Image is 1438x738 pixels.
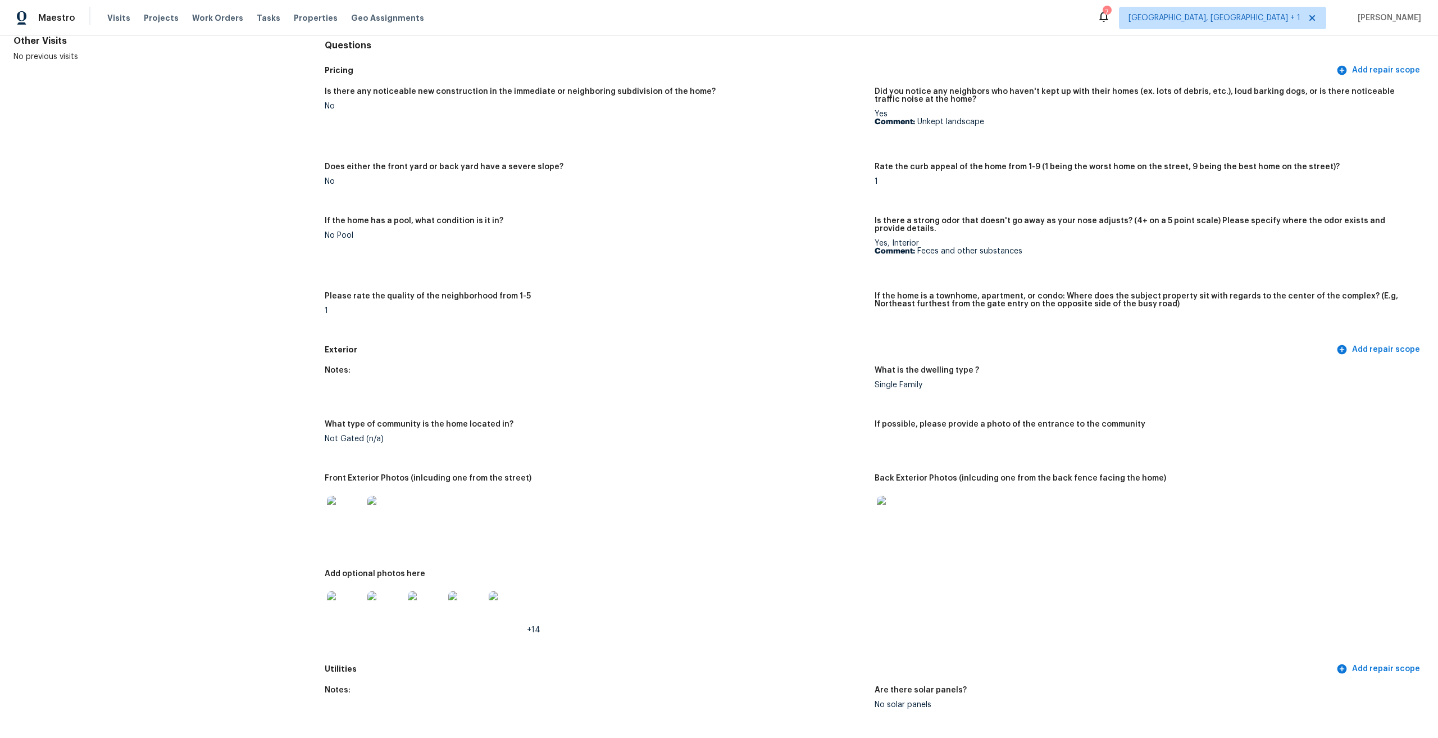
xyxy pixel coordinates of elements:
span: Projects [144,12,179,24]
p: Feces and other substances [875,247,1416,255]
h5: Please rate the quality of the neighborhood from 1-5 [325,292,531,300]
h5: Pricing [325,65,1334,76]
div: No Pool [325,232,866,239]
b: Comment: [875,247,915,255]
h5: If the home has a pool, what condition is it in? [325,217,503,225]
div: 1 [325,307,866,315]
div: Yes [875,110,1416,126]
h5: Front Exterior Photos (inlcuding one from the street) [325,474,531,482]
div: Other Visits [13,35,289,47]
span: Visits [107,12,130,24]
h5: What is the dwelling type ? [875,366,979,374]
h4: Questions [325,40,1425,51]
div: Yes, Interior [875,239,1416,255]
h5: Does either the front yard or back yard have a severe slope? [325,163,563,171]
h5: Are there solar panels? [875,686,967,694]
span: +14 [527,626,540,634]
span: Tasks [257,14,280,22]
h5: If possible, please provide a photo of the entrance to the community [875,420,1145,428]
span: Maestro [38,12,75,24]
span: [PERSON_NAME] [1353,12,1421,24]
h5: Notes: [325,686,351,694]
h5: Is there any noticeable new construction in the immediate or neighboring subdivision of the home? [325,88,716,96]
span: Work Orders [192,12,243,24]
span: Geo Assignments [351,12,424,24]
div: No solar panels [875,701,1416,709]
h5: Did you notice any neighbors who haven't kept up with their homes (ex. lots of debris, etc.), lou... [875,88,1416,103]
h5: Rate the curb appeal of the home from 1-9 (1 being the worst home on the street, 9 being the best... [875,163,1340,171]
button: Add repair scope [1334,339,1425,360]
span: Add repair scope [1339,662,1420,676]
div: Not Gated (n/a) [325,435,866,443]
span: No previous visits [13,53,78,61]
b: Comment: [875,118,915,126]
p: Unkept landscape [875,118,1416,126]
h5: Utilities [325,663,1334,675]
h5: What type of community is the home located in? [325,420,513,428]
h5: Notes: [325,366,351,374]
h5: Add optional photos here [325,570,425,578]
div: 7 [1103,7,1111,18]
div: 1 [875,178,1416,185]
div: No [325,102,866,110]
button: Add repair scope [1334,659,1425,680]
span: [GEOGRAPHIC_DATA], [GEOGRAPHIC_DATA] + 1 [1128,12,1300,24]
h5: Exterior [325,344,1334,356]
h5: If the home is a townhome, apartment, or condo: Where does the subject property sit with regards ... [875,292,1416,308]
h5: Back Exterior Photos (inlcuding one from the back fence facing the home) [875,474,1166,482]
div: No [325,178,866,185]
h5: Is there a strong odor that doesn't go away as your nose adjusts? (4+ on a 5 point scale) Please ... [875,217,1416,233]
div: Single Family [875,381,1416,389]
span: Properties [294,12,338,24]
span: Add repair scope [1339,343,1420,357]
span: Add repair scope [1339,64,1420,78]
button: Add repair scope [1334,60,1425,81]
